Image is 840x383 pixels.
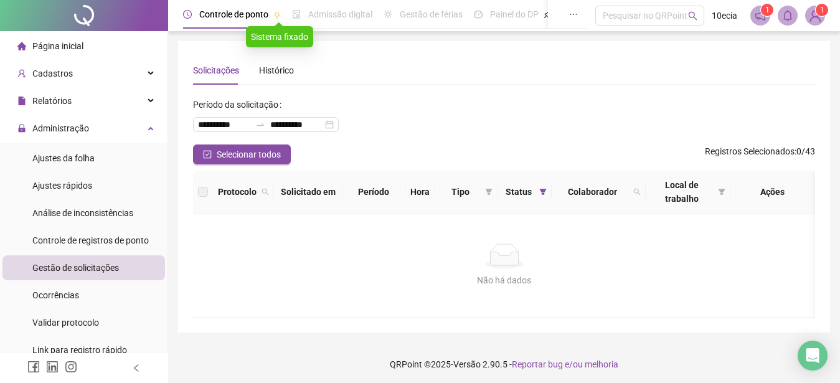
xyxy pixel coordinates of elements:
[32,318,99,328] span: Validar protocolo
[755,10,766,21] span: notification
[537,182,549,201] span: filter
[32,96,72,106] span: Relatórios
[631,182,643,201] span: search
[193,64,239,77] div: Solicitações
[651,178,713,206] span: Local de trabalho
[17,42,26,50] span: home
[712,9,737,22] span: 10ecia
[718,188,725,196] span: filter
[384,10,392,19] span: sun
[483,182,495,201] span: filter
[203,150,212,159] span: check-square
[485,188,493,196] span: filter
[273,11,281,19] span: pushpin
[400,9,463,19] span: Gestão de férias
[199,9,268,19] span: Controle de ponto
[490,9,539,19] span: Painel do DP
[806,6,824,25] img: 73963
[557,185,628,199] span: Colaborador
[259,64,294,77] div: Histórico
[183,10,192,19] span: clock-circle
[308,9,372,19] span: Admissão digital
[32,69,73,78] span: Cadastros
[255,120,265,130] span: swap-right
[259,182,271,201] span: search
[453,359,481,369] span: Versão
[705,144,815,164] span: : 0 / 43
[132,364,141,372] span: left
[292,10,301,19] span: file-done
[761,4,773,16] sup: 1
[32,208,133,218] span: Análise de inconsistências
[274,171,342,214] th: Solicitado em
[544,11,551,19] span: pushpin
[342,171,405,214] th: Período
[735,185,810,199] div: Ações
[262,188,269,196] span: search
[705,146,795,156] span: Registros Selecionados
[474,10,483,19] span: dashboard
[217,148,281,161] span: Selecionar todos
[32,345,127,355] span: Link para registro rápido
[633,188,641,196] span: search
[765,6,770,14] span: 1
[65,361,77,373] span: instagram
[32,123,89,133] span: Administração
[246,26,313,47] div: Sistema fixado
[255,120,265,130] span: to
[32,290,79,300] span: Ocorrências
[405,171,435,214] th: Hora
[46,361,59,373] span: linkedin
[569,10,578,19] span: ellipsis
[688,11,697,21] span: search
[440,185,480,199] span: Tipo
[503,185,534,199] span: Status
[816,4,828,16] sup: Atualize o seu contato no menu Meus Dados
[32,235,149,245] span: Controle de registros de ponto
[715,176,728,208] span: filter
[27,361,40,373] span: facebook
[32,181,92,191] span: Ajustes rápidos
[17,124,26,133] span: lock
[208,273,800,287] div: Não há dados
[782,10,793,21] span: bell
[820,6,824,14] span: 1
[798,341,828,371] div: Open Intercom Messenger
[17,69,26,78] span: user-add
[539,188,547,196] span: filter
[218,185,257,199] span: Protocolo
[193,144,291,164] button: Selecionar todos
[32,41,83,51] span: Página inicial
[32,263,119,273] span: Gestão de solicitações
[32,153,95,163] span: Ajustes da folha
[193,95,286,115] label: Período da solicitação
[17,97,26,105] span: file
[512,359,618,369] span: Reportar bug e/ou melhoria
